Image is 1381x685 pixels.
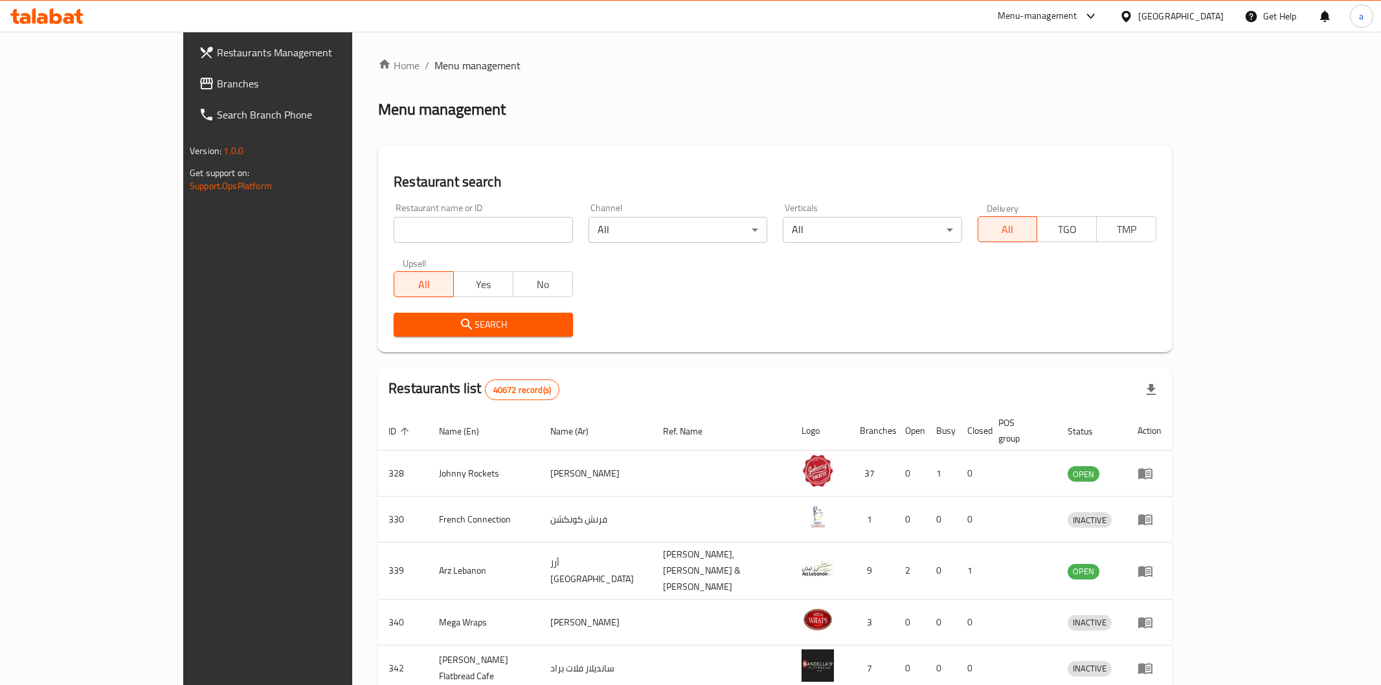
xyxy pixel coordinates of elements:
td: 0 [895,600,926,646]
span: INACTIVE [1068,615,1112,630]
th: Branches [849,411,895,451]
span: Name (En) [439,423,496,439]
th: Action [1127,411,1172,451]
input: Search for restaurant name or ID.. [394,217,572,243]
label: Delivery [987,203,1019,212]
span: a [1359,9,1364,23]
span: OPEN [1068,564,1099,579]
th: Closed [957,411,988,451]
button: Search [394,313,572,337]
h2: Menu management [378,99,506,120]
a: Search Branch Phone [188,99,414,130]
span: Get support on: [190,164,249,181]
span: Name (Ar) [550,423,605,439]
span: Branches [217,76,403,91]
td: 0 [957,600,988,646]
td: 3 [849,600,895,646]
td: 1 [957,543,988,600]
span: All [983,220,1033,239]
td: 9 [849,543,895,600]
td: French Connection [429,497,540,543]
span: 40672 record(s) [486,384,559,396]
td: 1 [849,497,895,543]
span: POS group [998,415,1042,446]
td: Johnny Rockets [429,451,540,497]
div: All [783,217,961,243]
button: All [394,271,454,297]
td: 0 [895,451,926,497]
div: Menu-management [998,8,1077,24]
td: 0 [895,497,926,543]
span: INACTIVE [1068,513,1112,528]
td: 0 [957,497,988,543]
span: TGO [1042,220,1092,239]
span: Yes [459,275,508,294]
span: INACTIVE [1068,661,1112,676]
a: Branches [188,68,414,99]
td: فرنش كونكشن [540,497,653,543]
h2: Restaurants list [388,379,559,400]
img: Arz Lebanon [802,552,834,585]
td: 1 [926,451,957,497]
nav: breadcrumb [378,58,1172,73]
span: Status [1068,423,1110,439]
button: TGO [1037,216,1097,242]
div: [GEOGRAPHIC_DATA] [1138,9,1224,23]
span: All [399,275,449,294]
div: Menu [1138,614,1162,630]
span: Ref. Name [663,423,719,439]
td: 0 [926,600,957,646]
td: 0 [926,543,957,600]
img: French Connection [802,500,834,533]
img: Mega Wraps [802,603,834,636]
th: Busy [926,411,957,451]
div: Menu [1138,511,1162,527]
span: ID [388,423,413,439]
th: Open [895,411,926,451]
td: أرز [GEOGRAPHIC_DATA] [540,543,653,600]
a: Restaurants Management [188,37,414,68]
label: Upsell [403,258,427,267]
span: Restaurants Management [217,45,403,60]
span: Search [404,317,562,333]
button: All [978,216,1038,242]
td: 2 [895,543,926,600]
span: No [519,275,568,294]
div: All [589,217,767,243]
h2: Restaurant search [394,172,1156,192]
button: No [513,271,573,297]
span: Search Branch Phone [217,107,403,122]
span: OPEN [1068,467,1099,482]
div: Menu [1138,563,1162,579]
span: Menu management [434,58,521,73]
li: / [425,58,429,73]
td: Arz Lebanon [429,543,540,600]
div: OPEN [1068,466,1099,482]
button: Yes [453,271,513,297]
td: Mega Wraps [429,600,540,646]
span: TMP [1102,220,1151,239]
div: Menu [1138,660,1162,676]
button: TMP [1096,216,1156,242]
td: [PERSON_NAME] [540,600,653,646]
span: Version: [190,142,221,159]
td: 0 [957,451,988,497]
div: Total records count [485,379,559,400]
div: INACTIVE [1068,512,1112,528]
img: Sandella's Flatbread Cafe [802,649,834,682]
span: 1.0.0 [223,142,243,159]
td: 0 [926,497,957,543]
th: Logo [791,411,849,451]
div: Menu [1138,466,1162,481]
img: Johnny Rockets [802,455,834,487]
td: [PERSON_NAME],[PERSON_NAME] & [PERSON_NAME] [653,543,792,600]
td: 37 [849,451,895,497]
div: Export file [1136,374,1167,405]
a: Support.OpsPlatform [190,177,272,194]
td: [PERSON_NAME] [540,451,653,497]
